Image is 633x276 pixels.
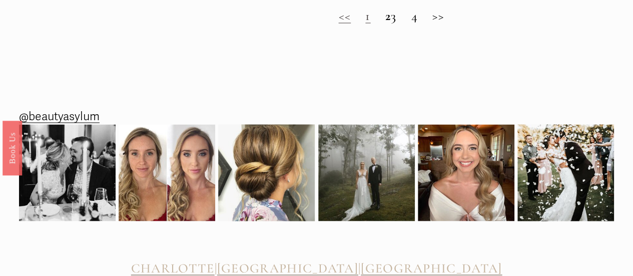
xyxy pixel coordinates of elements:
[19,124,116,221] img: Rehearsal dinner vibes from Raleigh, NC. We added a subtle braid at the top before we created her...
[385,8,391,24] strong: 2
[131,260,215,275] a: CHARLOTTE
[218,115,315,230] img: So much pretty from this weekend! Here&rsquo;s one from @beautyasylum_charlotte #beautyasylum @up...
[169,9,614,24] h2: 3 4 >>
[361,260,502,275] a: [GEOGRAPHIC_DATA]
[418,124,514,221] img: Going into the wedding weekend with some bridal inspo for ya! 💫 @beautyasylum_charlotte #beautyas...
[358,260,361,275] span: |
[217,260,358,275] a: [GEOGRAPHIC_DATA]
[318,124,415,221] img: Picture perfect 💫 @beautyasylum_charlotte @apryl_naylor_makeup #beautyasylum_apryl @uptownfunkyou...
[3,120,22,175] a: Book Us
[19,106,100,127] a: @beautyasylum
[365,8,370,24] a: 1
[214,260,217,275] span: |
[338,8,351,24] a: <<
[119,124,215,221] img: It&rsquo;s been a while since we&rsquo;ve shared a before and after! Subtle makeup &amp; romantic...
[517,112,614,233] img: 2020 didn&rsquo;t stop this wedding celebration! 🎊😍🎉 @beautyasylum_atlanta #beautyasylum @bridal_...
